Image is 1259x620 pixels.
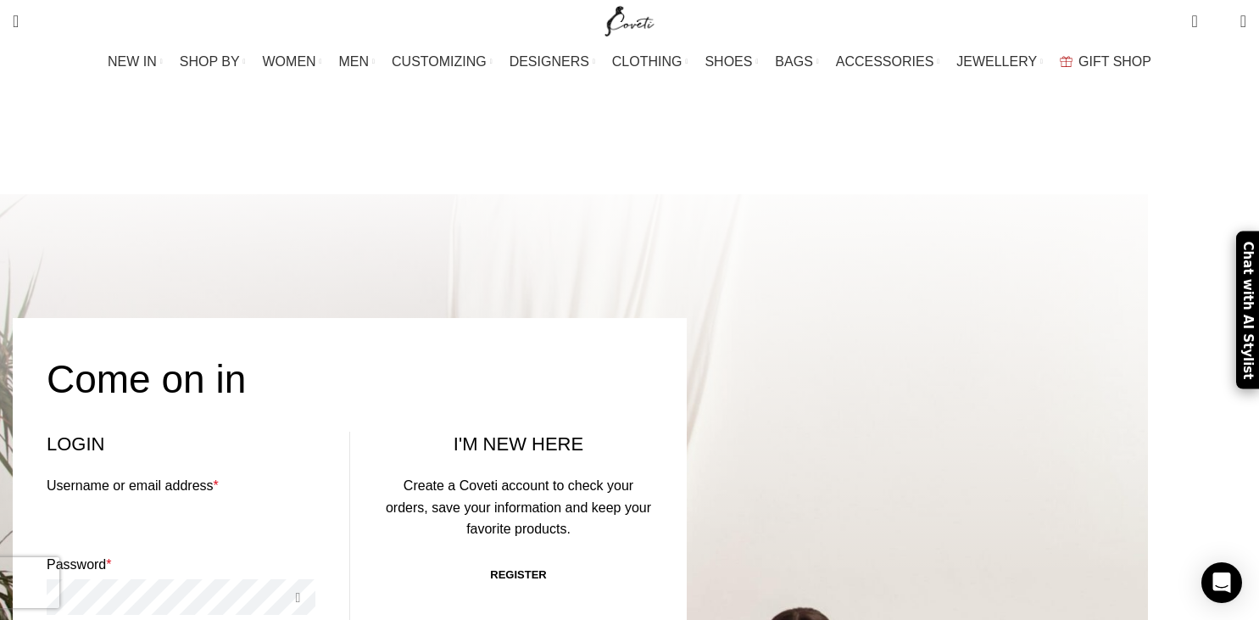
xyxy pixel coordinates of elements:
[956,53,1037,70] span: JEWELLERY
[705,45,758,79] a: SHOES
[108,45,163,79] a: NEW IN
[836,45,940,79] a: ACCESSORIES
[510,45,595,79] a: DESIGNERS
[339,45,375,79] a: MEN
[1211,4,1228,38] div: My Wishlist
[473,557,563,593] a: Register
[392,53,487,70] span: CUSTOMIZING
[47,432,315,458] h2: Login
[775,45,818,79] a: BAGS
[1193,8,1206,21] span: 0
[384,432,652,458] h2: I'M NEW HERE
[1060,45,1151,79] a: GIFT SHOP
[775,53,812,70] span: BAGS
[705,53,752,70] span: SHOES
[47,554,315,576] label: Password
[180,53,240,70] span: SHOP BY
[180,45,246,79] a: SHOP BY
[1201,562,1242,603] div: Open Intercom Messenger
[108,53,157,70] span: NEW IN
[4,45,1255,79] div: Main navigation
[1060,56,1072,67] img: GiftBag
[47,475,315,497] label: Username or email address
[1078,53,1151,70] span: GIFT SHOP
[4,4,27,38] a: Search
[836,53,934,70] span: ACCESSORIES
[612,53,682,70] span: CLOTHING
[533,99,726,144] h1: My Account
[1214,17,1227,30] span: 0
[280,579,315,615] button: Show password
[384,475,652,540] div: Create a Coveti account to check your orders, save your information and keep your favorite products.
[47,352,246,406] h4: Come on in
[612,45,688,79] a: CLOTHING
[565,156,601,170] a: Home
[263,45,322,79] a: WOMEN
[956,45,1043,79] a: JEWELLERY
[618,156,694,170] span: My Account
[510,53,589,70] span: DESIGNERS
[392,45,493,79] a: CUSTOMIZING
[601,13,658,27] a: Site logo
[1183,4,1206,38] a: 0
[263,53,316,70] span: WOMEN
[339,53,370,70] span: MEN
